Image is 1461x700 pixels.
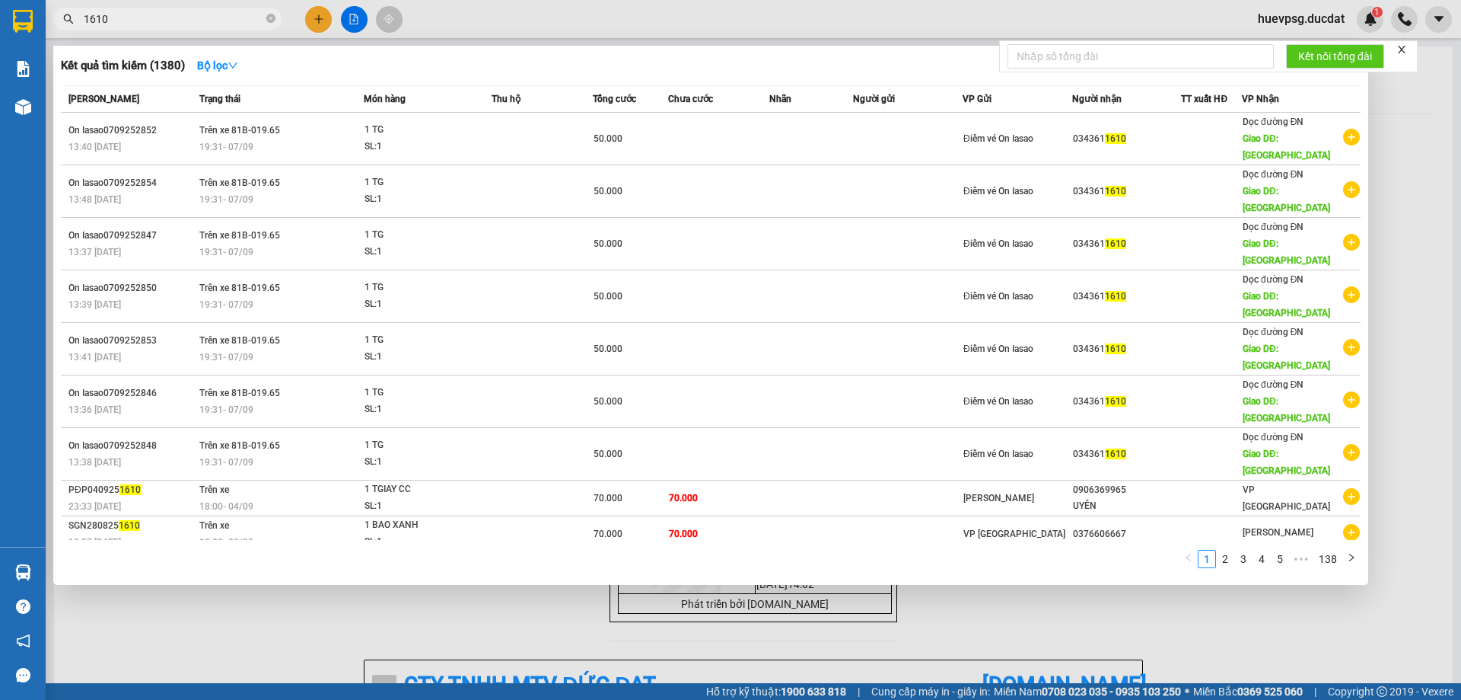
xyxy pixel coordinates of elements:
[364,454,479,471] div: SL: 1
[963,449,1033,459] span: Điểm vé On Iasao
[119,520,140,531] span: 1610
[669,493,698,503] span: 70.000
[1243,432,1303,443] span: Dọc đường ĐN
[364,534,479,551] div: SL: 1
[13,10,33,33] img: logo-vxr
[594,238,622,249] span: 50.000
[1253,550,1271,568] li: 4
[1243,484,1330,512] span: VP [GEOGRAPHIC_DATA]
[1105,449,1126,459] span: 1610
[1181,94,1227,104] span: TT xuất HĐ
[68,457,121,468] span: 13:38 [DATE]
[364,481,479,498] div: 1 TGIAY CC
[963,133,1033,144] span: Điểm vé On Iasao
[68,333,195,349] div: On Iasao0709252853
[1073,482,1181,498] div: 0906369965
[1343,181,1360,198] span: plus-circle
[364,94,406,104] span: Món hàng
[1343,392,1360,408] span: plus-circle
[1217,551,1233,567] a: 2
[1243,344,1330,371] span: Giao DĐ: [GEOGRAPHIC_DATA]
[199,94,240,104] span: Trạng thái
[594,291,622,302] span: 50.000
[1243,379,1303,390] span: Dọc đường ĐN
[1073,236,1181,252] div: 034361
[228,60,238,71] span: down
[364,139,479,155] div: SL: 1
[963,493,1034,503] span: [PERSON_NAME]
[364,122,479,139] div: 1 TG
[364,332,479,349] div: 1 TG
[1243,327,1303,337] span: Dọc đường ĐN
[266,14,275,23] span: close-circle
[364,498,479,515] div: SL: 1
[15,61,31,77] img: solution-icon
[1271,550,1289,568] li: 5
[1198,550,1216,568] li: 1
[364,191,479,208] div: SL: 1
[364,244,479,261] div: SL: 1
[68,518,195,534] div: SGN280825
[594,396,622,407] span: 50.000
[1007,44,1274,69] input: Nhập số tổng đài
[199,352,253,363] span: 19:31 - 07/09
[963,186,1033,197] span: Điểm vé On Iasao
[68,385,195,401] div: On Iasao0709252846
[199,335,280,346] span: Trên xe 81B-019.65
[1073,394,1181,410] div: 034361
[963,396,1033,407] span: Điểm vé On Iasao
[1289,550,1313,568] span: •••
[135,74,210,88] strong: 0901 933 179
[1105,344,1126,354] span: 1610
[199,501,253,512] span: 18:00 - 04/09
[68,438,195,454] div: On Iasao0709252848
[963,94,992,104] span: VP Gửi
[594,529,622,539] span: 70.000
[199,142,253,152] span: 19:31 - 07/09
[1342,550,1361,568] li: Next Page
[1105,238,1126,249] span: 1610
[199,247,253,257] span: 19:31 - 07/09
[84,11,263,27] input: Tìm tên, số ĐT hoặc mã đơn
[68,175,195,191] div: On Iasao0709252854
[10,100,76,121] span: VP GỬI:
[594,344,622,354] span: 50.000
[963,529,1065,539] span: VP [GEOGRAPHIC_DATA]
[1343,444,1360,461] span: plus-circle
[1184,553,1193,562] span: left
[1343,234,1360,251] span: plus-circle
[1243,222,1303,232] span: Dọc đường ĐN
[1272,551,1288,567] a: 5
[1243,238,1330,266] span: Giao DĐ: [GEOGRAPHIC_DATA]
[1073,498,1181,514] div: UYÊN
[1105,396,1126,407] span: 1610
[594,186,622,197] span: 50.000
[1105,291,1126,302] span: 1610
[1253,551,1270,567] a: 4
[1073,341,1181,357] div: 034361
[68,537,121,548] span: 10:37 [DATE]
[16,634,30,648] span: notification
[1072,94,1122,104] span: Người nhận
[1073,131,1181,147] div: 034361
[1342,550,1361,568] button: right
[10,50,56,65] strong: Sài Gòn:
[15,564,31,580] img: warehouse-icon
[68,247,121,257] span: 13:37 [DATE]
[199,194,253,205] span: 19:31 - 07/09
[197,59,238,72] strong: Bộ lọc
[1234,550,1253,568] li: 3
[853,94,895,104] span: Người gửi
[61,58,185,74] h3: Kết quả tìm kiếm ( 1380 )
[199,177,280,188] span: Trên xe 81B-019.65
[60,14,208,36] span: ĐỨC ĐẠT GIA LAI
[1243,449,1330,476] span: Giao DĐ: [GEOGRAPHIC_DATA]
[963,344,1033,354] span: Điểm vé On Iasao
[135,43,258,72] strong: 0901 900 568
[1289,550,1313,568] li: Next 5 Pages
[364,401,479,418] div: SL: 1
[364,517,479,534] div: 1 BAO XANH
[68,280,195,296] div: On Iasao0709252850
[769,94,791,104] span: Nhãn
[1179,550,1198,568] li: Previous Page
